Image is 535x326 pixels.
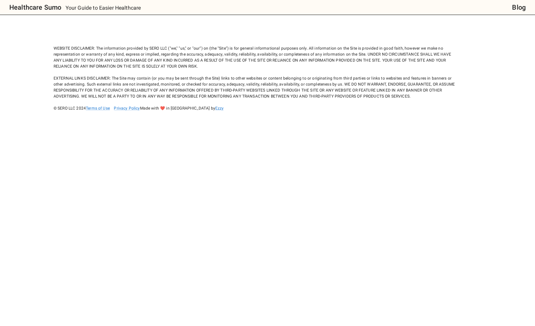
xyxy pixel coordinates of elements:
[54,33,460,111] div: WEBSITE DISCLAIMER: The information provided by SERO LLC ("we," "us," or "our") on (the "Site") i...
[9,2,61,13] h6: Healthcare Sumo
[512,2,526,13] a: Blog
[86,106,110,111] a: Terms of Use
[4,2,61,13] a: Healthcare Sumo
[66,4,141,12] p: Your Guide to Easier Healthcare
[114,106,140,111] a: Privacy Policy
[215,106,224,111] a: Ezzy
